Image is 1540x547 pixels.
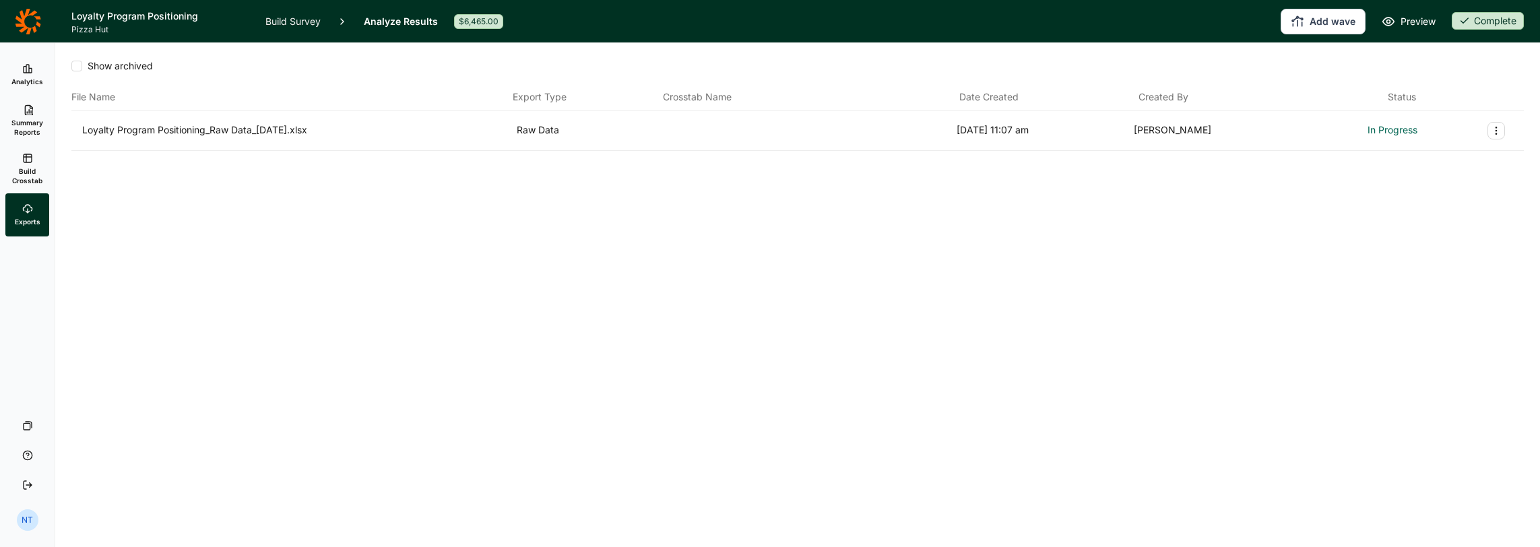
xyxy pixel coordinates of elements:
a: Build Crosstab [5,145,49,193]
a: Analytics [5,53,49,96]
span: Exports [15,217,40,226]
button: Complete [1452,12,1524,31]
h1: Loyalty Program Positioning [71,8,249,24]
button: Export Actions [1487,122,1505,139]
span: Pizza Hut [71,24,249,35]
div: NT [17,509,38,531]
div: $6,465.00 [454,14,503,29]
div: File Name [71,89,507,105]
div: Export Type [513,89,658,105]
div: Status [1388,89,1416,105]
span: Preview [1401,13,1436,30]
div: Crosstab Name [663,89,953,105]
div: [DATE] 11:07 am [957,122,1128,139]
span: Summary Reports [11,118,44,137]
div: [PERSON_NAME] [1134,122,1306,139]
span: Analytics [11,77,43,86]
span: In Progress [1368,122,1417,138]
div: Loyalty Program Positioning_Raw Data_[DATE].xlsx [82,122,511,139]
div: Created By [1138,89,1313,105]
span: Show archived [82,59,153,73]
div: Raw Data [517,122,660,139]
span: Build Crosstab [11,166,44,185]
a: Exports [5,193,49,236]
button: Add wave [1281,9,1366,34]
div: Complete [1452,12,1524,30]
a: Summary Reports [5,96,49,145]
div: Date Created [959,89,1134,105]
a: Preview [1382,13,1436,30]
